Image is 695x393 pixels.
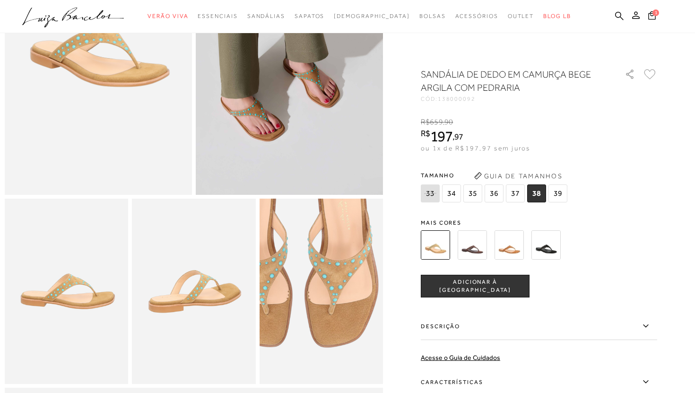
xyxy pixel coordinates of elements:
[421,68,598,94] h1: SANDÁLIA DE DEDO EM CAMURÇA BEGE ARGILA COM PEDRARIA
[295,13,324,19] span: Sapatos
[506,184,525,202] span: 37
[198,13,237,19] span: Essenciais
[442,184,461,202] span: 34
[419,13,446,19] span: Bolsas
[198,8,237,25] a: noSubCategoriesText
[247,13,285,19] span: Sandálias
[463,184,482,202] span: 35
[443,118,453,126] i: ,
[421,144,530,152] span: ou 1x de R$197,97 sem juros
[421,275,530,297] button: ADICIONAR À [GEOGRAPHIC_DATA]
[132,199,255,384] img: image
[543,8,571,25] a: BLOG LB
[421,220,657,226] span: Mais cores
[645,10,659,23] button: 1
[421,118,430,126] i: R$
[508,8,534,25] a: noSubCategoriesText
[508,13,534,19] span: Outlet
[421,313,657,340] label: Descrição
[421,354,500,361] a: Acesse o Guia de Cuidados
[247,8,285,25] a: noSubCategoriesText
[430,118,443,126] span: 659
[295,8,324,25] a: noSubCategoriesText
[334,8,410,25] a: noSubCategoriesText
[452,132,463,141] i: ,
[458,230,487,260] img: SANDÁLIA DE DEDO EM CAMURÇA CAFÉ COM PEDRARIA
[455,13,498,19] span: Acessórios
[148,8,188,25] a: noSubCategoriesText
[421,184,440,202] span: 33
[334,13,410,19] span: [DEMOGRAPHIC_DATA]
[652,9,659,16] span: 1
[471,168,565,183] button: Guia de Tamanhos
[543,13,571,19] span: BLOG LB
[421,96,610,102] div: CÓD:
[444,118,453,126] span: 90
[421,230,450,260] img: SANDÁLIA DE DEDO EM CAMURÇA BEGE ARGILA COM PEDRARIA
[421,278,529,295] span: ADICIONAR À [GEOGRAPHIC_DATA]
[485,184,504,202] span: 36
[421,129,430,138] i: R$
[5,199,128,384] img: image
[430,128,452,145] span: 197
[438,96,476,102] span: 138000092
[148,13,188,19] span: Verão Viva
[419,8,446,25] a: noSubCategoriesText
[455,8,498,25] a: noSubCategoriesText
[531,230,561,260] img: SANDÁLIA DE DEDO EM CAMURÇA PRETA COM PEDRARIA
[454,131,463,141] span: 97
[548,184,567,202] span: 39
[527,184,546,202] span: 38
[421,168,570,183] span: Tamanho
[495,230,524,260] img: SANDÁLIA DE DEDO EM CAMURÇA CARAMELO COM PEDRARIA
